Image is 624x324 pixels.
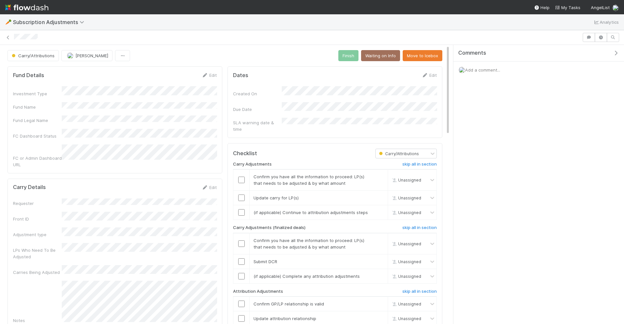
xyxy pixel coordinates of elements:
[390,241,421,246] span: Unassigned
[361,50,400,61] button: Waiting on Info
[465,67,500,73] span: Add a comment...
[61,50,112,61] button: [PERSON_NAME]
[253,195,299,200] span: Update carry for LP(s)
[13,72,44,79] h5: Fund Details
[253,301,324,306] span: Confirm GP/LP relationship is valid
[13,216,62,222] div: Front ID
[13,200,62,207] div: Requester
[593,18,619,26] a: Analytics
[591,5,610,10] span: AngelList
[13,231,62,238] div: Adjustment type
[402,162,437,167] h6: skip all in section
[402,162,437,169] a: skip all in section
[253,210,368,215] span: (if applicable) Continue to attribution adjustments steps
[13,104,62,110] div: Fund Name
[402,225,437,230] h6: skip all in section
[13,90,62,97] div: Investment Type
[253,238,364,250] span: Confirm you have all the information to proceed: LP(s) that needs to be adjusted & by what amount
[253,174,364,186] span: Confirm you have all the information to proceed: LP(s) that needs to be adjusted & by what amount
[233,150,257,157] h5: Checklist
[555,5,580,10] span: My Tasks
[13,155,62,168] div: FC or Admin Dashboard URL
[390,316,421,321] span: Unassigned
[402,289,437,297] a: skip all in section
[201,185,217,190] a: Edit
[13,117,62,124] div: Fund Legal Name
[555,4,580,11] a: My Tasks
[403,50,442,61] button: Move to Icebox
[612,5,619,11] img: avatar_c597f508-4d28-4c7c-92e0-bd2d0d338f8e.png
[253,274,360,279] span: (if applicable) Complete any attribution adjustments
[5,19,12,25] span: 🥕
[390,210,421,215] span: Unassigned
[253,316,316,321] span: Update attribution relationship
[13,317,62,324] div: Notes
[75,53,108,58] span: [PERSON_NAME]
[402,225,437,233] a: skip all in section
[13,247,62,260] div: LPs Who Need To Be Adjusted
[338,50,358,61] button: Finish
[13,133,62,139] div: FC Dashboard Status
[390,178,421,182] span: Unassigned
[201,73,217,78] a: Edit
[422,73,437,78] a: Edit
[534,4,550,11] div: Help
[10,53,55,58] span: Carry/Attributions
[233,90,282,97] div: Created On
[390,196,421,200] span: Unassigned
[233,225,305,230] h6: Carry Adjustments (finalized deals)
[390,274,421,279] span: Unassigned
[378,151,419,156] span: Carry/Attributions
[390,302,421,306] span: Unassigned
[458,50,486,56] span: Comments
[459,67,465,73] img: avatar_c597f508-4d28-4c7c-92e0-bd2d0d338f8e.png
[7,50,59,61] button: Carry/Attributions
[233,162,272,167] h6: Carry Adjustments
[233,119,282,132] div: SLA warning date & time
[233,72,248,79] h5: Dates
[13,19,87,25] span: Subscription Adjustments
[13,184,46,191] h5: Carry Details
[5,2,48,13] img: logo-inverted-e16ddd16eac7371096b0.svg
[67,52,73,59] img: avatar_768cd48b-9260-4103-b3ef-328172ae0546.png
[253,259,277,264] span: Submit DCR
[402,289,437,294] h6: skip all in section
[233,106,282,113] div: Due Date
[390,259,421,264] span: Unassigned
[233,289,283,294] h6: Attribution Adjustments
[13,269,62,276] div: Carries Being Adjusted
